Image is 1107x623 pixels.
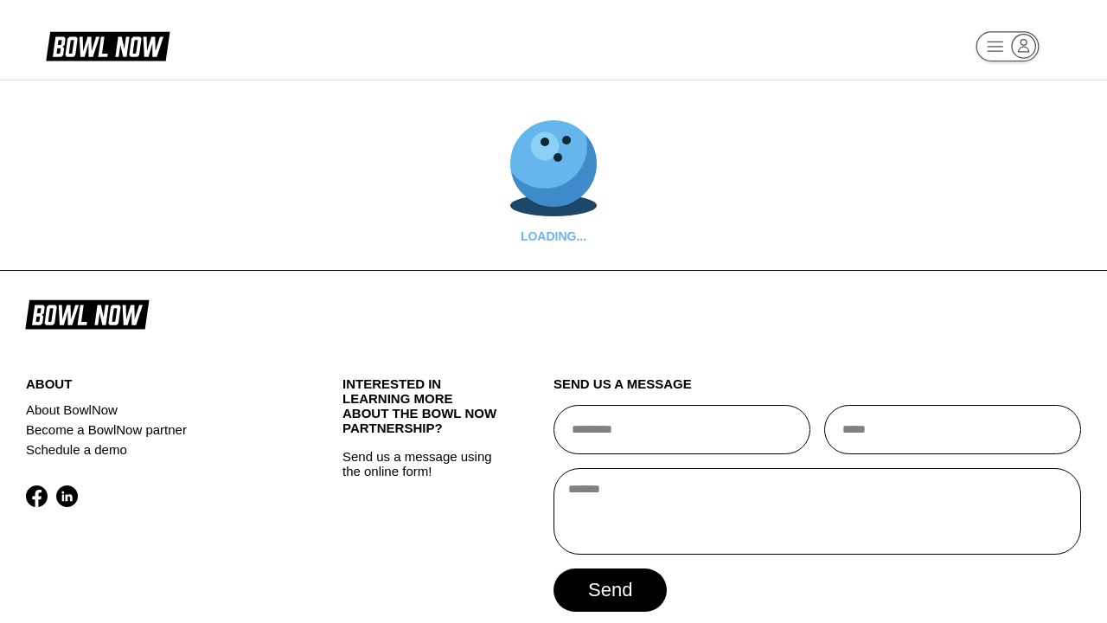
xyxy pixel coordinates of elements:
div: send us a message [553,376,1081,405]
a: Become a BowlNow partner [26,420,290,440]
button: send [553,568,667,612]
div: LOADING... [510,229,597,243]
div: INTERESTED IN LEARNING MORE ABOUT THE BOWL NOW PARTNERSHIP? [342,376,501,449]
a: About BowlNow [26,400,290,420]
div: about [26,376,290,400]
a: Schedule a demo [26,440,290,459]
